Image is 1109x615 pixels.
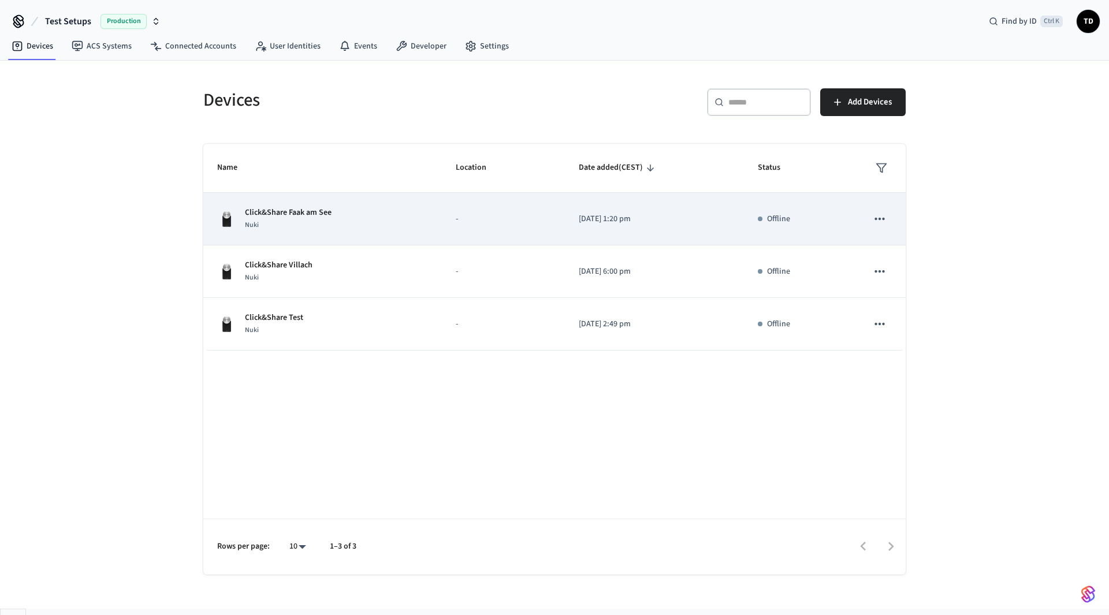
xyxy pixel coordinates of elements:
[1081,585,1095,603] img: SeamLogoGradient.69752ec5.svg
[767,318,790,330] p: Offline
[1040,16,1063,27] span: Ctrl K
[203,144,906,351] table: sticky table
[456,36,518,57] a: Settings
[203,88,548,112] h5: Devices
[217,541,270,553] p: Rows per page:
[245,273,259,282] span: Nuki
[245,207,332,219] p: Click&Share Faak am See
[245,259,312,271] p: Click&Share Villach
[2,36,62,57] a: Devices
[456,266,551,278] p: -
[767,266,790,278] p: Offline
[579,159,658,177] span: Date added(CEST)
[45,14,91,28] span: Test Setups
[245,36,330,57] a: User Identities
[101,14,147,29] span: Production
[217,159,252,177] span: Name
[62,36,141,57] a: ACS Systems
[217,262,236,281] img: Nuki Smart Lock 3.0 Pro Black, Front
[284,538,311,555] div: 10
[245,220,259,230] span: Nuki
[456,159,501,177] span: Location
[1077,10,1100,33] button: TD
[579,213,730,225] p: [DATE] 1:20 pm
[217,315,236,333] img: Nuki Smart Lock 3.0 Pro Black, Front
[1078,11,1099,32] span: TD
[330,541,356,553] p: 1–3 of 3
[980,11,1072,32] div: Find by IDCtrl K
[456,213,551,225] p: -
[1002,16,1037,27] span: Find by ID
[848,95,892,110] span: Add Devices
[758,159,795,177] span: Status
[217,210,236,228] img: Nuki Smart Lock 3.0 Pro Black, Front
[579,266,730,278] p: [DATE] 6:00 pm
[456,318,551,330] p: -
[820,88,906,116] button: Add Devices
[579,318,730,330] p: [DATE] 2:49 pm
[767,213,790,225] p: Offline
[245,325,259,335] span: Nuki
[330,36,386,57] a: Events
[386,36,456,57] a: Developer
[245,312,303,324] p: Click&Share Test
[141,36,245,57] a: Connected Accounts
